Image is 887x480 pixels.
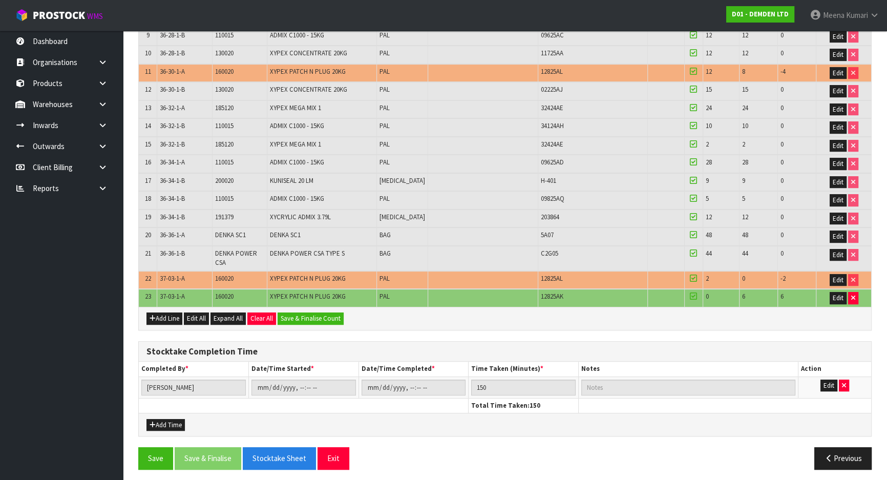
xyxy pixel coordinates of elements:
span: 0 [706,292,709,301]
span: 36-32-1-B [160,140,185,149]
span: 130020 [215,49,234,57]
span: XYPEX PATCH N PLUG 20KG [270,292,346,301]
input: Date/Time Started [251,380,356,395]
button: Edit [830,158,847,170]
span: 32424AE [541,140,563,149]
th: Time Taken (Minutes) [469,362,579,377]
small: WMS [87,11,103,21]
span: 12825AL [541,67,563,76]
span: 44 [706,249,712,258]
span: 13 [145,103,151,112]
span: 21 [145,249,151,258]
span: -2 [780,274,786,283]
span: PAL [379,140,390,149]
span: 36-36-1-A [160,231,185,239]
img: cube-alt.png [15,9,28,22]
span: PAL [379,292,390,301]
span: 44 [742,249,748,258]
span: PAL [379,67,390,76]
span: PAL [379,85,390,94]
span: 18 [145,194,151,203]
button: Add Line [146,312,182,325]
span: 12 [706,67,712,76]
span: Edit [833,32,843,41]
span: 10 [145,49,151,57]
span: 9 [706,176,709,185]
span: 24 [742,103,748,112]
span: 160020 [215,67,234,76]
span: 17 [145,176,151,185]
button: Edit [830,176,847,189]
span: DENKA SC1 [215,231,246,239]
button: Save & Finalise [175,447,241,469]
span: 185120 [215,140,234,149]
span: 09625AD [541,158,564,166]
a: D01 - DEMDEN LTD [726,6,794,23]
button: Previous [814,447,872,469]
span: 110015 [215,158,234,166]
span: PAL [379,274,390,283]
span: XYPEX MEGA MIX 1 [270,103,321,112]
span: 5 [742,194,745,203]
span: 28 [742,158,748,166]
span: 12 [706,31,712,39]
span: 36-34-1-B [160,194,185,203]
span: DENKA POWER CSA [215,249,257,267]
button: Save [138,447,173,469]
input: Notes [581,380,795,395]
th: Completed By [139,362,249,377]
span: Edit [833,214,843,223]
span: 09825AQ [541,194,564,203]
span: XYPEX CONCENTRATE 20KG [270,49,347,57]
button: Edit [830,231,847,243]
span: 8 [742,67,745,76]
span: Edit [833,141,843,150]
strong: D01 - DEMDEN LTD [732,10,789,18]
button: Edit [830,213,847,225]
span: 37-03-1-A [160,292,185,301]
span: 19 [145,213,151,221]
th: Total Time Taken: [469,398,579,413]
span: Edit [833,294,843,302]
span: 0 [780,213,784,221]
span: 10 [742,121,748,130]
span: 150 [530,401,540,410]
span: 15 [706,85,712,94]
button: Edit [830,292,847,304]
span: 28 [706,158,712,166]
span: 5 [706,194,709,203]
span: 5A07 [541,231,554,239]
button: Stocktake Sheet [243,447,316,469]
button: Edit [830,121,847,134]
span: Edit [833,196,843,204]
span: 37-03-1-A [160,274,185,283]
span: BAG [379,249,391,258]
span: PAL [379,103,390,112]
span: Expand All [214,314,243,323]
input: Date/Time Completed [362,380,466,395]
button: Edit [830,49,847,61]
span: Kumari [846,10,868,20]
span: 14 [145,121,151,130]
span: 36-28-1-B [160,49,185,57]
span: 0 [780,231,784,239]
span: Edit [833,178,843,186]
span: 0 [780,140,784,149]
input: Completed By [141,380,246,395]
span: 12 [742,49,748,57]
span: 36-34-1-B [160,176,185,185]
span: Edit [833,251,843,259]
button: Edit [830,194,847,206]
span: 36-34-1-B [160,213,185,221]
span: XYPEX CONCENTRATE 20KG [270,85,347,94]
span: Edit [833,276,843,284]
span: 48 [706,231,712,239]
span: C2G05 [541,249,558,258]
span: 0 [742,274,745,283]
span: 0 [780,194,784,203]
span: 15 [742,85,748,94]
h3: Stocktake Completion Time [146,347,863,357]
span: [MEDICAL_DATA] [379,176,425,185]
span: 6 [780,292,784,301]
span: Meena [823,10,844,20]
